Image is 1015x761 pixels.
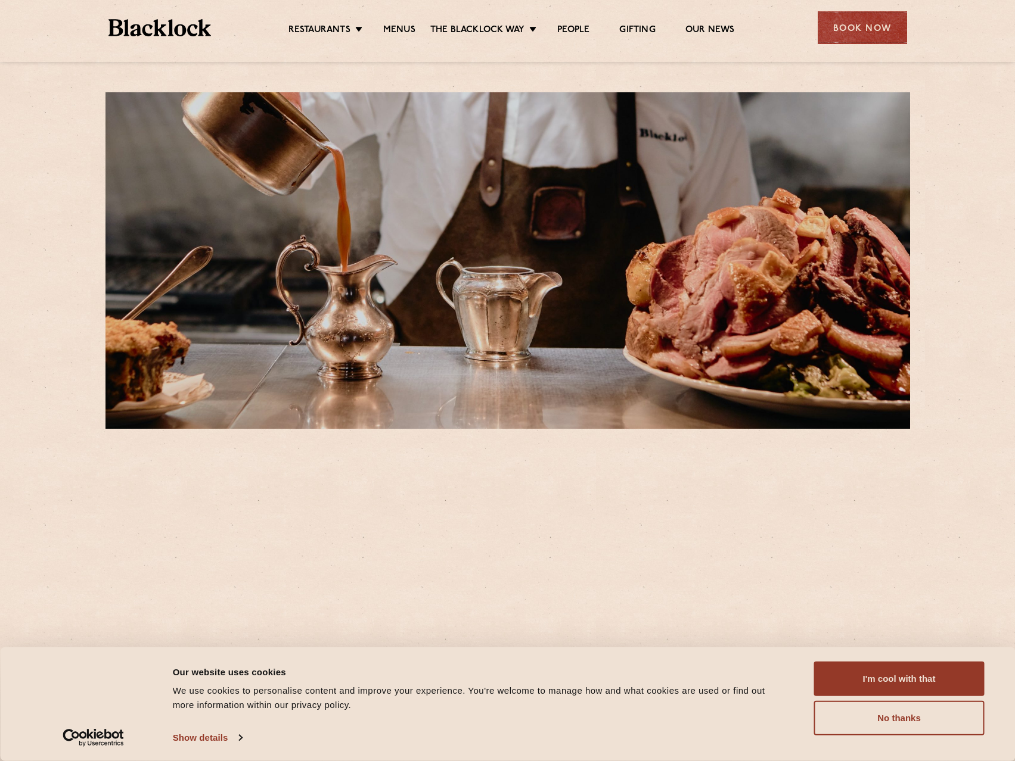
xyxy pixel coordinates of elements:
[818,11,907,44] div: Book Now
[173,684,787,712] div: We use cookies to personalise content and improve your experience. You're welcome to manage how a...
[430,24,524,38] a: The Blacklock Way
[685,24,735,38] a: Our News
[557,24,589,38] a: People
[41,729,145,747] a: Usercentrics Cookiebot - opens in a new window
[288,24,350,38] a: Restaurants
[108,19,212,36] img: BL_Textured_Logo-footer-cropped.svg
[383,24,415,38] a: Menus
[814,662,985,696] button: I'm cool with that
[619,24,655,38] a: Gifting
[173,729,242,747] a: Show details
[173,665,787,679] div: Our website uses cookies
[814,701,985,735] button: No thanks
